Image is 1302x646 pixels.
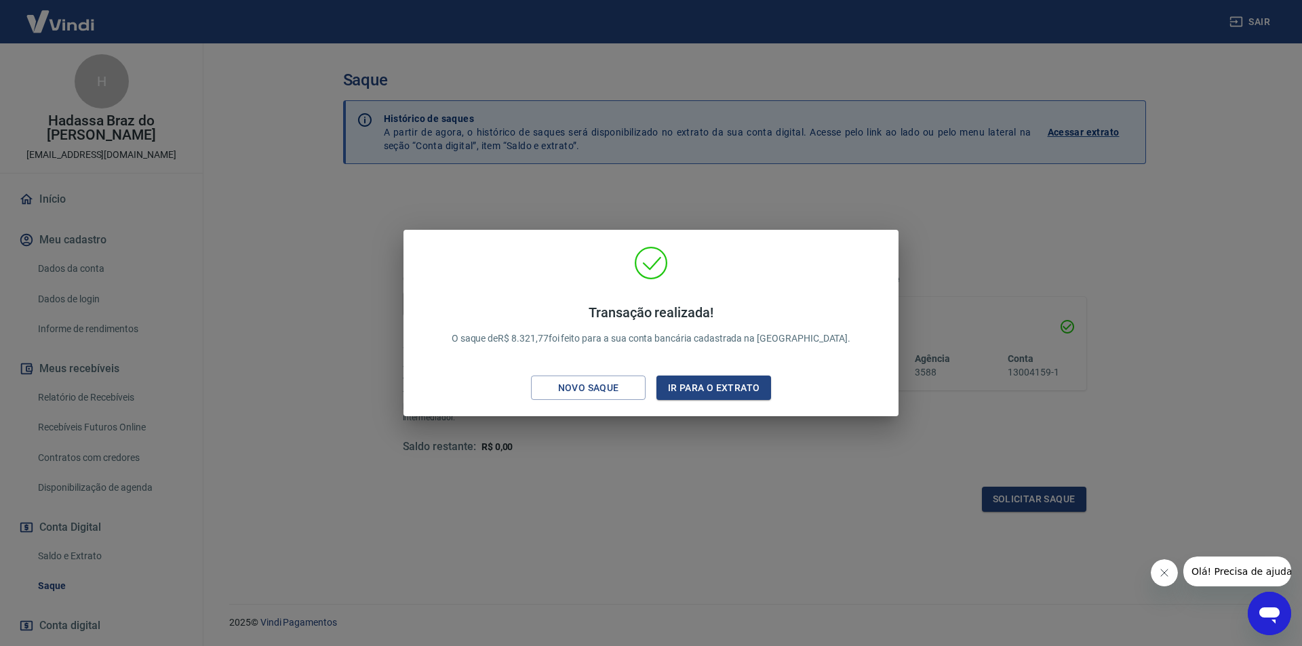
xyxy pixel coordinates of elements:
[542,380,635,397] div: Novo saque
[656,376,771,401] button: Ir para o extrato
[452,304,851,346] p: O saque de R$ 8.321,77 foi feito para a sua conta bancária cadastrada na [GEOGRAPHIC_DATA].
[1248,592,1291,635] iframe: Botão para abrir a janela de mensagens
[8,9,114,20] span: Olá! Precisa de ajuda?
[1183,557,1291,586] iframe: Mensagem da empresa
[1151,559,1178,586] iframe: Fechar mensagem
[531,376,646,401] button: Novo saque
[452,304,851,321] h4: Transação realizada!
